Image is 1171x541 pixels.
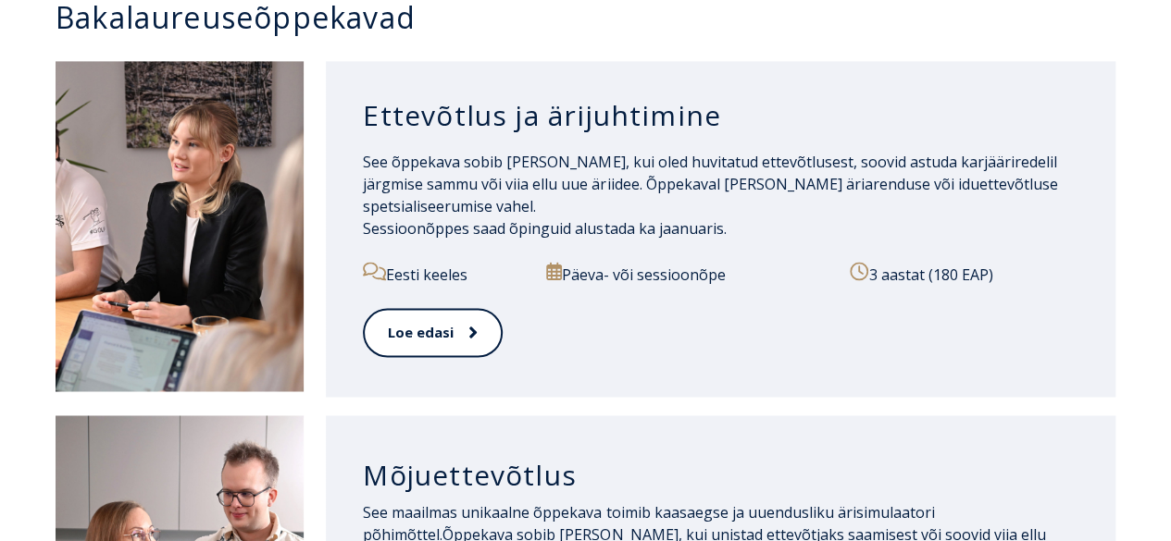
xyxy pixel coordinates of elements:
[363,457,1078,492] h3: Mõjuettevõtlus
[546,262,835,286] p: Päeva- või sessioonõpe
[56,1,1134,33] h3: Bakalaureuseõppekavad
[363,98,1078,133] h3: Ettevõtlus ja ärijuhtimine
[363,308,503,357] a: Loe edasi
[363,152,1057,239] span: See õppekava sobib [PERSON_NAME], kui oled huvitatud ettevõtlusest, soovid astuda karjääriredelil...
[363,262,530,286] p: Eesti keeles
[850,262,1078,286] p: 3 aastat (180 EAP)
[56,61,304,391] img: Ettevõtlus ja ärijuhtimine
